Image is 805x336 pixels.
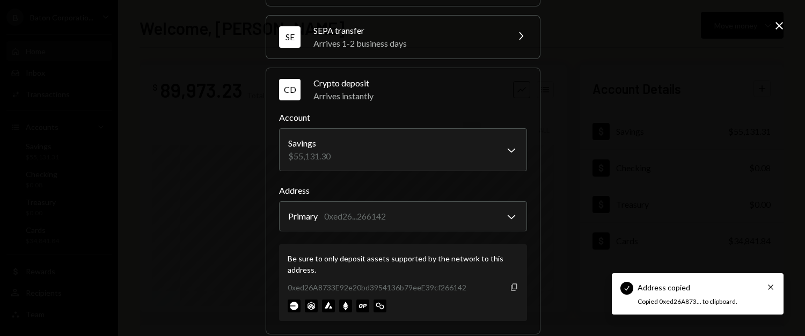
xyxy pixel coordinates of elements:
button: Account [279,128,527,171]
button: CDCrypto depositArrives instantly [266,68,540,111]
img: arbitrum-mainnet [305,300,318,312]
div: Arrives 1-2 business days [313,37,501,50]
label: Account [279,111,527,124]
img: avalanche-mainnet [322,300,335,312]
button: SESEPA transferArrives 1-2 business days [266,16,540,59]
div: 0xed26...266142 [324,210,386,223]
div: SE [279,26,301,48]
img: polygon-mainnet [374,300,386,312]
div: SEPA transfer [313,24,501,37]
div: CD [279,79,301,100]
div: Be sure to only deposit assets supported by the network to this address. [288,253,518,275]
button: Address [279,201,527,231]
img: ethereum-mainnet [339,300,352,312]
div: Crypto deposit [313,77,527,90]
div: Address copied [638,282,690,293]
div: Copied 0xed26A873... to clipboard. [638,297,751,306]
label: Address [279,184,527,197]
div: CDCrypto depositArrives instantly [279,111,527,321]
div: 0xed26A8733E92e20bd3954136b79eeE39cf266142 [288,282,466,293]
img: base-mainnet [288,300,301,312]
div: Arrives instantly [313,90,527,103]
img: optimism-mainnet [356,300,369,312]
